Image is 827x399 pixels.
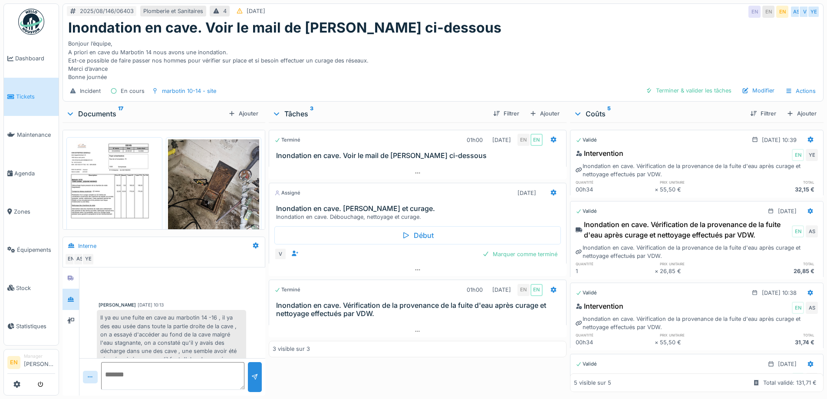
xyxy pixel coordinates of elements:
span: Équipements [17,246,55,254]
div: 2025/08/146/06403 [80,7,134,15]
div: Inondation en cave. Vérification de la provenance de la fuite d'eau après curage et nettoyage eff... [576,315,818,331]
div: Ajouter [225,108,262,119]
div: 00h34 [576,338,655,346]
div: [DATE] [778,360,797,368]
div: Inondation en cave. Vérification de la provenance de la fuite d'eau après curage et nettoyage eff... [576,219,790,240]
div: Total validé: 131,71 € [763,379,817,387]
div: 01h00 [467,136,483,144]
h6: quantité [576,261,655,267]
div: Inondation en cave. Vérification de la provenance de la fuite d'eau après curage et nettoyage eff... [576,244,818,260]
div: V [799,6,811,18]
div: YE [806,149,818,161]
a: Équipements [4,231,59,269]
h6: prix unitaire [660,261,739,267]
a: Agenda [4,154,59,192]
a: Stock [4,269,59,307]
div: Inondation en cave. Débouchage, nettoyage et curage. [276,213,562,221]
a: Dashboard [4,40,59,78]
div: EN [517,284,530,296]
img: d78uqlqk4bp7wnwz80sl8jr8imon [168,139,260,261]
div: 55,50 € [660,338,739,346]
div: EN [748,6,761,18]
div: Interne [78,242,96,250]
h3: Inondation en cave. [PERSON_NAME] et curage. [276,204,562,213]
div: [DATE] 10:39 [762,136,797,144]
div: [DATE] 10:13 [138,302,164,308]
a: Maintenance [4,116,59,154]
h6: quantité [576,179,655,185]
div: Validé [576,208,597,215]
h6: prix unitaire [660,179,739,185]
div: AS [790,6,802,18]
div: Modifier [738,85,778,96]
div: Plomberie et Sanitaires [143,7,203,15]
li: EN [7,356,20,369]
div: Validé [576,289,597,297]
div: 01h00 [467,286,483,294]
div: Intervention [576,148,623,158]
div: Inondation en cave. Vérification de la provenance de la fuite d'eau après curage et nettoyage eff... [576,162,818,178]
div: [DATE] 10:38 [762,289,797,297]
div: EN [530,134,543,146]
div: EN [792,302,804,314]
div: EN [762,6,774,18]
div: Assigné [274,189,300,197]
h6: total [739,179,818,185]
div: EN [517,134,530,146]
div: 5 visible sur 5 [574,379,611,387]
div: marbotin 10-14 - site [162,87,216,95]
div: Terminer & valider les tâches [642,85,735,96]
div: 31,74 € [739,338,818,346]
div: Incident [80,87,101,95]
li: [PERSON_NAME] [24,353,55,372]
span: Statistiques [16,322,55,330]
div: × [655,338,660,346]
img: x85satwq1hbeanzho9s5znneh7nv [69,139,160,258]
div: Ajouter [526,108,563,119]
sup: 5 [607,109,611,119]
div: Filtrer [490,108,523,119]
div: EN [65,253,77,265]
div: Intervention [576,301,623,311]
h3: Inondation en cave. Voir le mail de [PERSON_NAME] ci-dessous [276,152,562,160]
div: Documents [66,109,225,119]
span: Maintenance [17,131,55,139]
div: Actions [781,85,820,97]
div: AS [806,225,818,237]
div: [DATE] [778,207,797,215]
div: Ajouter [783,108,820,119]
span: Dashboard [15,54,55,63]
div: [DATE] [492,136,511,144]
div: 3 visible sur 3 [273,345,310,353]
div: Terminé [274,286,300,293]
a: EN Manager[PERSON_NAME] [7,353,55,374]
span: Stock [16,284,55,292]
div: Marquer comme terminé [479,248,561,260]
div: Manager [24,353,55,359]
div: EN [530,284,543,296]
h6: total [739,332,818,338]
div: YE [82,253,94,265]
div: Il ya eu une fuite en cave au marbotin 14 -16 , il ya des eau usée dans toute la partie droite de... [97,310,246,384]
sup: 3 [310,109,313,119]
div: × [655,267,660,275]
div: YE [807,6,820,18]
div: [DATE] [247,7,265,15]
span: Tickets [16,92,55,101]
h3: Inondation en cave. Vérification de la provenance de la fuite d'eau après curage et nettoyage eff... [276,301,562,318]
sup: 17 [118,109,123,119]
div: 4 [223,7,227,15]
div: Terminé [274,136,300,144]
div: Coûts [573,109,743,119]
div: En cours [121,87,145,95]
div: 1 [576,267,655,275]
h1: Inondation en cave. Voir le mail de [PERSON_NAME] ci-dessous [68,20,501,36]
div: Validé [576,136,597,144]
h6: total [739,261,818,267]
div: EN [792,149,804,161]
div: × [655,185,660,194]
span: Zones [14,208,55,216]
div: Inondation en cave. Voir de [PERSON_NAME] mail ci-dessous [576,372,787,383]
div: Début [274,226,560,244]
div: V [274,248,287,260]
